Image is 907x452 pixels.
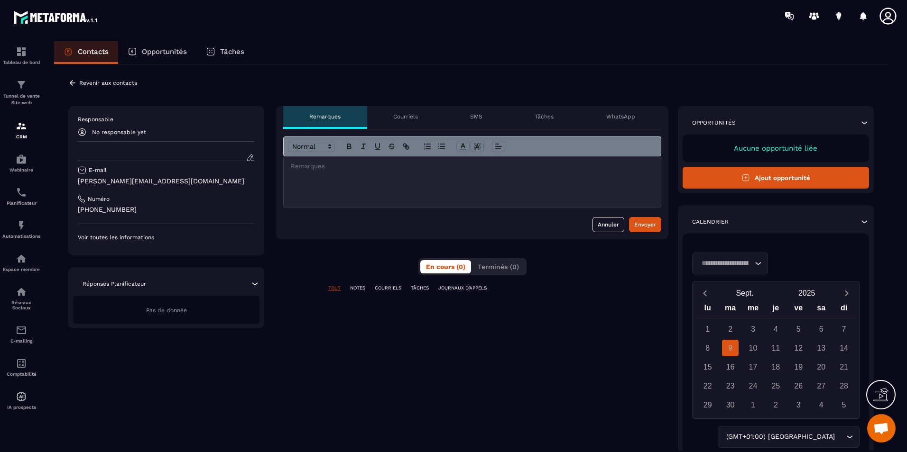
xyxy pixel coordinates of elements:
button: Open months overlay [714,285,776,301]
p: WhatsApp [606,113,635,120]
p: [PERSON_NAME][EMAIL_ADDRESS][DOMAIN_NAME] [78,177,255,186]
a: formationformationTunnel de vente Site web [2,72,40,113]
p: Remarques [309,113,341,120]
div: 11 [768,340,784,356]
p: Revenir aux contacts [79,80,137,86]
div: sa [810,301,833,318]
div: 25 [768,378,784,394]
p: Voir toutes les informations [78,234,255,241]
div: 20 [813,359,830,375]
span: Terminés (0) [478,263,519,271]
div: Search for option [718,426,860,448]
p: COURRIELS [375,285,401,291]
a: Contacts [54,41,118,64]
div: lu [696,301,719,318]
img: accountant [16,358,27,369]
div: 1 [699,321,716,337]
div: 24 [745,378,761,394]
div: 30 [722,397,739,413]
p: TOUT [328,285,341,291]
div: 17 [745,359,761,375]
button: Annuler [592,217,624,232]
p: Réseaux Sociaux [2,300,40,310]
p: CRM [2,134,40,139]
div: 21 [836,359,852,375]
div: 27 [813,378,830,394]
a: automationsautomationsWebinaire [2,146,40,180]
a: formationformationTableau de bord [2,39,40,72]
img: automations [16,391,27,402]
button: Open years overlay [776,285,838,301]
div: 12 [790,340,807,356]
div: 3 [790,397,807,413]
img: formation [16,46,27,57]
div: Calendar days [696,321,855,413]
p: E-mail [89,166,107,174]
div: 9 [722,340,739,356]
div: 19 [790,359,807,375]
a: emailemailE-mailing [2,317,40,351]
p: Automatisations [2,234,40,239]
div: 5 [790,321,807,337]
span: (GMT+01:00) [GEOGRAPHIC_DATA] [724,432,837,442]
p: Espace membre [2,267,40,272]
div: 3 [745,321,761,337]
p: Tableau de bord [2,60,40,65]
button: Ajout opportunité [683,167,869,189]
div: 18 [768,359,784,375]
div: Envoyer [634,220,656,229]
p: Webinaire [2,167,40,172]
div: 26 [790,378,807,394]
div: 10 [745,340,761,356]
p: Calendrier [692,218,729,226]
p: Comptabilité [2,371,40,377]
div: ve [787,301,810,318]
img: automations [16,253,27,264]
img: social-network [16,286,27,298]
p: Opportunités [142,47,187,56]
button: Next month [838,287,855,299]
img: automations [16,220,27,231]
p: Tâches [535,113,554,120]
a: Tâches [196,41,254,64]
p: NOTES [350,285,365,291]
div: 2 [768,397,784,413]
a: Opportunités [118,41,196,64]
div: Calendar wrapper [696,301,855,413]
div: 15 [699,359,716,375]
div: 4 [813,397,830,413]
a: social-networksocial-networkRéseaux Sociaux [2,279,40,317]
div: 8 [699,340,716,356]
span: Pas de donnée [146,307,187,314]
input: Search for option [837,432,844,442]
a: accountantaccountantComptabilité [2,351,40,384]
img: formation [16,79,27,90]
p: E-mailing [2,338,40,344]
div: 14 [836,340,852,356]
p: Responsable [78,116,255,123]
p: Tunnel de vente Site web [2,93,40,106]
div: 1 [745,397,761,413]
div: 4 [768,321,784,337]
button: Envoyer [629,217,661,232]
span: En cours (0) [426,263,465,271]
p: SMS [470,113,482,120]
div: 5 [836,397,852,413]
p: IA prospects [2,405,40,410]
p: Contacts [78,47,109,56]
div: 28 [836,378,852,394]
p: JOURNAUX D'APPELS [438,285,487,291]
p: Réponses Planificateur [83,280,146,288]
p: Courriels [393,113,418,120]
button: Terminés (0) [472,260,525,273]
p: Opportunités [692,119,736,127]
div: 2 [722,321,739,337]
p: Aucune opportunité liée [692,144,860,153]
button: Previous month [696,287,714,299]
img: email [16,325,27,336]
div: 7 [836,321,852,337]
p: No responsable yet [92,129,146,136]
a: automationsautomationsEspace membre [2,246,40,279]
input: Search for option [698,258,752,269]
img: formation [16,120,27,132]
